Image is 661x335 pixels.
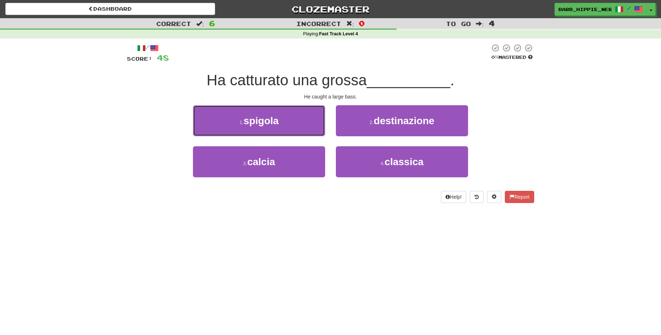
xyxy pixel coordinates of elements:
button: 3.calcia [193,146,325,177]
div: / [127,44,169,52]
small: 4 . [381,161,385,166]
span: 0 % [491,54,498,60]
span: : [476,21,484,27]
span: To go [446,20,471,27]
span: barb_hippie_nerd [558,6,611,12]
span: __________ [367,72,451,88]
span: calcia [247,156,275,167]
span: classica [384,156,423,167]
span: : [346,21,354,27]
span: 0 [359,19,365,27]
small: 2 . [369,120,374,125]
span: Ha catturato una grossa [207,72,367,88]
small: 1 . [239,120,244,125]
strong: Fast Track Level 4 [319,31,358,36]
span: 6 [209,19,215,27]
span: destinazione [374,115,434,126]
span: Incorrect [296,20,341,27]
span: Score: [127,56,153,62]
span: / [627,6,631,11]
span: spigola [244,115,279,126]
div: He caught a large bass. [127,93,534,100]
div: Mastered [490,54,534,61]
span: 48 [157,53,169,62]
button: 2.destinazione [336,105,468,136]
a: Dashboard [5,3,215,15]
span: : [196,21,204,27]
a: barb_hippie_nerd / [555,3,647,16]
small: 3 . [243,161,247,166]
span: . [450,72,454,88]
button: Report [505,191,534,203]
span: 4 [489,19,495,27]
button: 1.spigola [193,105,325,136]
button: Help! [441,191,466,203]
a: Clozemaster [226,3,436,15]
button: 4.classica [336,146,468,177]
span: Correct [156,20,191,27]
button: Round history (alt+y) [470,191,483,203]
